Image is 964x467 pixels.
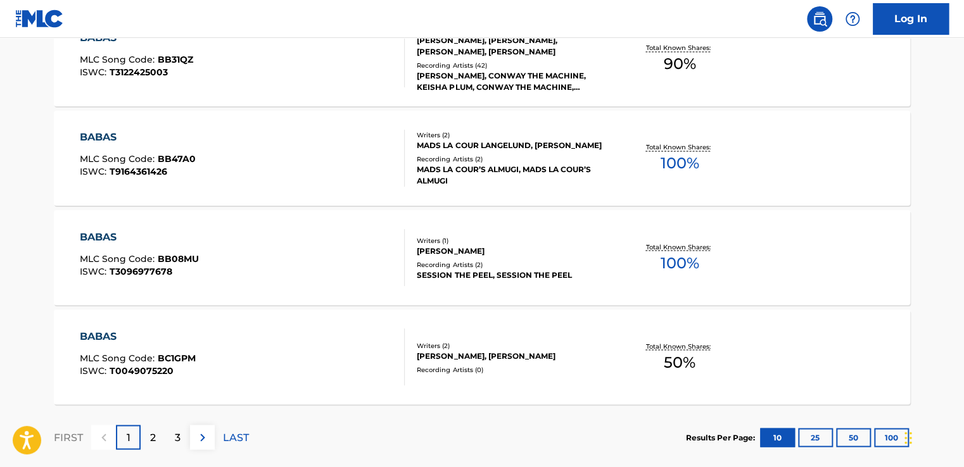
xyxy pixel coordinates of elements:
[54,11,910,106] a: BABASMLC Song Code:BB31QZISWC:T3122425003Writers (4)[PERSON_NAME], [PERSON_NAME], [PERSON_NAME], ...
[54,309,910,404] a: BABASMLC Song Code:BC1GPMISWC:T0049075220Writers (2)[PERSON_NAME], [PERSON_NAME]Recording Artists...
[158,153,196,165] span: BB47A0
[80,166,110,177] span: ISWC :
[158,252,199,264] span: BB08MU
[80,229,199,244] div: BABAS
[417,245,608,256] div: [PERSON_NAME]
[664,351,695,373] span: 50 %
[660,251,699,274] span: 100 %
[417,340,608,350] div: Writers ( 2 )
[80,265,110,277] span: ISWC :
[417,164,608,187] div: MADS LA COUR’S ALMUGI, MADS LA COUR’S ALMUGI
[686,432,758,443] p: Results Per Page:
[874,428,909,447] button: 100
[150,430,156,445] p: 2
[845,11,860,27] img: help
[663,53,695,75] span: 90 %
[807,6,832,32] a: Public Search
[417,140,608,151] div: MADS LA COUR LANGELUND, [PERSON_NAME]
[54,210,910,305] a: BABASMLC Song Code:BB08MUISWC:T3096977678Writers (1)[PERSON_NAME]Recording Artists (2)SESSION THE...
[901,406,964,467] iframe: Chat Widget
[873,3,949,35] a: Log In
[417,235,608,245] div: Writers ( 1 )
[80,364,110,376] span: ISWC :
[110,265,172,277] span: T3096977678
[54,111,910,206] a: BABASMLC Song Code:BB47A0ISWC:T9164361426Writers (2)MADS LA COUR LANGELUND, [PERSON_NAME]Recordin...
[80,54,158,65] span: MLC Song Code :
[417,259,608,269] div: Recording Artists ( 2 )
[798,428,833,447] button: 25
[645,43,713,53] p: Total Known Shares:
[110,364,174,376] span: T0049075220
[417,154,608,164] div: Recording Artists ( 2 )
[645,142,713,152] p: Total Known Shares:
[760,428,795,447] button: 10
[223,430,249,445] p: LAST
[417,130,608,140] div: Writers ( 2 )
[812,11,827,27] img: search
[80,130,196,145] div: BABAS
[660,152,699,175] span: 100 %
[80,352,158,363] span: MLC Song Code :
[54,430,83,445] p: FIRST
[417,350,608,361] div: [PERSON_NAME], [PERSON_NAME]
[175,430,181,445] p: 3
[904,419,912,457] div: Μεταφορά
[158,54,193,65] span: BB31QZ
[645,341,713,351] p: Total Known Shares:
[901,406,964,467] div: Widget συνομιλίας
[80,66,110,78] span: ISWC :
[110,166,167,177] span: T9164361426
[645,242,713,251] p: Total Known Shares:
[840,6,865,32] div: Help
[80,153,158,165] span: MLC Song Code :
[80,328,196,344] div: BABAS
[110,66,168,78] span: T3122425003
[417,364,608,374] div: Recording Artists ( 0 )
[417,70,608,93] div: [PERSON_NAME], CONWAY THE MACHINE, KEISHA PLUM, CONWAY THE MACHINE, CONWAY THE MACHINE,KEISHA PLU...
[417,269,608,280] div: SESSION THE PEEL, SESSION THE PEEL
[127,430,130,445] p: 1
[80,252,158,264] span: MLC Song Code :
[158,352,196,363] span: BC1GPM
[15,9,64,28] img: MLC Logo
[195,430,210,445] img: right
[80,30,193,46] div: BABAS
[417,35,608,58] div: [PERSON_NAME], [PERSON_NAME], [PERSON_NAME], [PERSON_NAME]
[836,428,871,447] button: 50
[417,61,608,70] div: Recording Artists ( 42 )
